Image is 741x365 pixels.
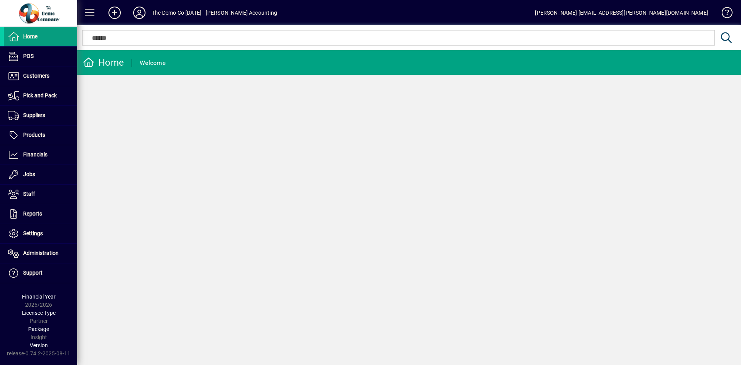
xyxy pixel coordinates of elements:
[83,56,124,69] div: Home
[23,230,43,236] span: Settings
[535,7,708,19] div: [PERSON_NAME] [EMAIL_ADDRESS][PERSON_NAME][DOMAIN_NAME]
[4,47,77,66] a: POS
[127,6,152,20] button: Profile
[4,66,77,86] a: Customers
[4,126,77,145] a: Products
[28,326,49,332] span: Package
[23,171,35,177] span: Jobs
[23,191,35,197] span: Staff
[4,145,77,165] a: Financials
[4,86,77,105] a: Pick and Pack
[4,263,77,283] a: Support
[23,270,42,276] span: Support
[23,112,45,118] span: Suppliers
[23,73,49,79] span: Customers
[4,224,77,243] a: Settings
[23,92,57,98] span: Pick and Pack
[4,185,77,204] a: Staff
[22,310,56,316] span: Licensee Type
[4,106,77,125] a: Suppliers
[4,244,77,263] a: Administration
[140,57,166,69] div: Welcome
[30,342,48,348] span: Version
[23,53,34,59] span: POS
[23,211,42,217] span: Reports
[4,165,77,184] a: Jobs
[152,7,277,19] div: The Demo Co [DATE] - [PERSON_NAME] Accounting
[4,204,77,224] a: Reports
[23,151,47,158] span: Financials
[23,250,59,256] span: Administration
[102,6,127,20] button: Add
[23,132,45,138] span: Products
[716,2,731,27] a: Knowledge Base
[23,33,37,39] span: Home
[22,294,56,300] span: Financial Year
